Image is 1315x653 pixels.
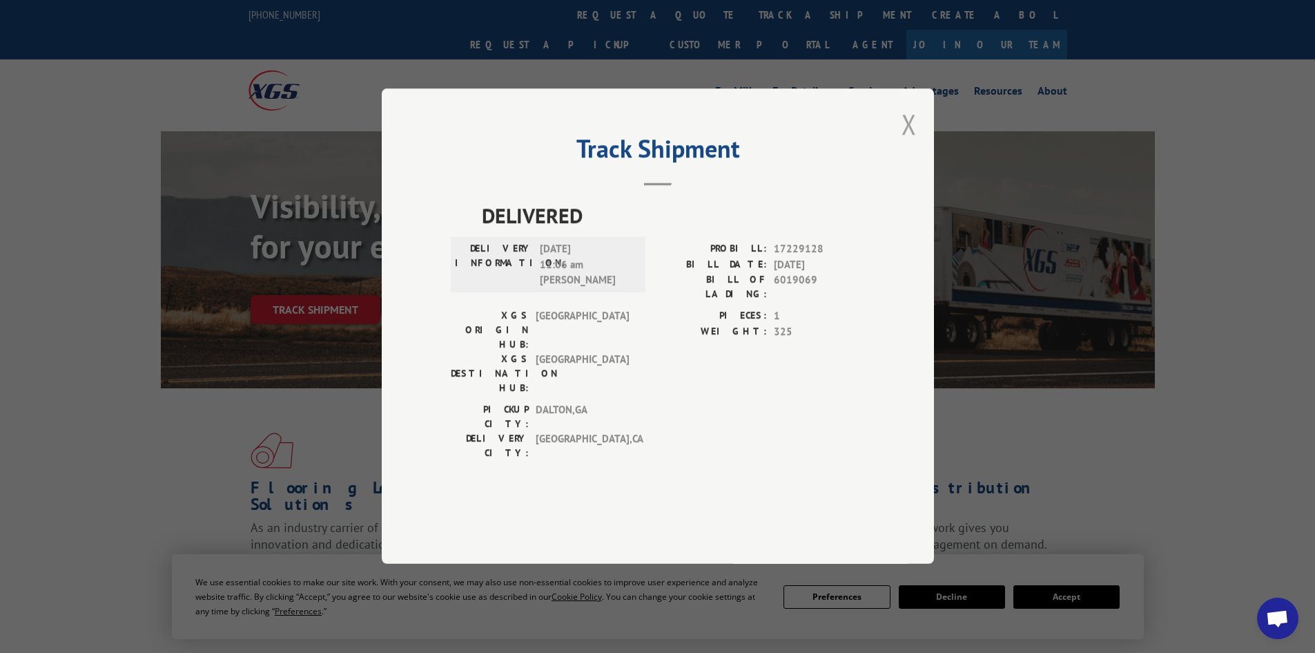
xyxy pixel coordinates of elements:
span: [GEOGRAPHIC_DATA] [536,309,629,352]
label: BILL DATE: [658,257,767,273]
span: [DATE] [774,257,865,273]
label: PICKUP CITY: [451,403,529,432]
span: 325 [774,324,865,340]
span: [DATE] 11:06 am [PERSON_NAME] [540,242,633,289]
span: 6019069 [774,273,865,302]
span: [GEOGRAPHIC_DATA] [536,352,629,396]
label: DELIVERY INFORMATION: [455,242,533,289]
label: WEIGHT: [658,324,767,340]
span: 17229128 [774,242,865,258]
div: Open chat [1257,598,1298,639]
label: XGS ORIGIN HUB: [451,309,529,352]
label: PIECES: [658,309,767,325]
span: DALTON , GA [536,403,629,432]
span: [GEOGRAPHIC_DATA] , CA [536,432,629,461]
label: PROBILL: [658,242,767,258]
label: XGS DESTINATION HUB: [451,352,529,396]
span: 1 [774,309,865,325]
span: DELIVERED [482,200,865,231]
h2: Track Shipment [451,139,865,165]
label: BILL OF LADING: [658,273,767,302]
label: DELIVERY CITY: [451,432,529,461]
button: Close modal [902,106,917,142]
